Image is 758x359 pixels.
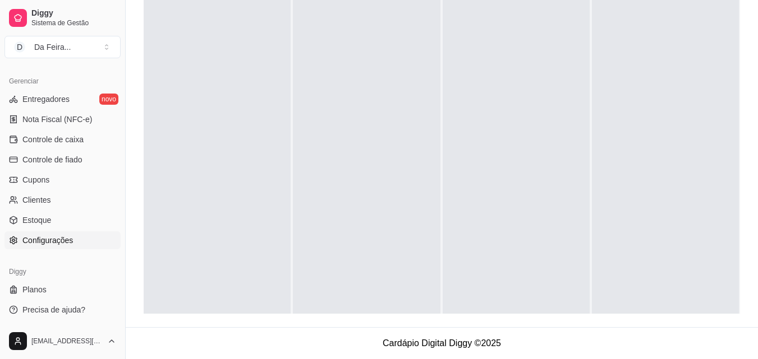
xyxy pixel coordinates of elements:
a: Precisa de ajuda? [4,301,121,319]
div: Gerenciar [4,72,121,90]
span: Configurações [22,235,73,246]
a: Cupons [4,171,121,189]
a: Estoque [4,211,121,229]
span: Planos [22,284,47,295]
span: Sistema de Gestão [31,18,116,27]
a: Controle de fiado [4,151,121,169]
span: Cupons [22,174,49,185]
span: Clientes [22,194,51,206]
span: [EMAIL_ADDRESS][DOMAIN_NAME] [31,337,103,346]
footer: Cardápio Digital Diggy © 2025 [126,327,758,359]
button: Select a team [4,36,121,58]
span: Precisa de ajuda? [22,304,85,315]
span: Entregadores [22,94,70,105]
div: Diggy [4,263,121,281]
span: Controle de fiado [22,154,82,165]
button: [EMAIL_ADDRESS][DOMAIN_NAME] [4,328,121,355]
a: DiggySistema de Gestão [4,4,121,31]
a: Configurações [4,231,121,249]
span: Diggy [31,8,116,18]
a: Entregadoresnovo [4,90,121,108]
span: Estoque [22,215,51,226]
a: Nota Fiscal (NFC-e) [4,110,121,128]
a: Clientes [4,191,121,209]
span: Controle de caixa [22,134,84,145]
div: Da Feira ... [34,41,71,53]
a: Planos [4,281,121,299]
a: Controle de caixa [4,130,121,148]
span: D [14,41,25,53]
span: Nota Fiscal (NFC-e) [22,114,92,125]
